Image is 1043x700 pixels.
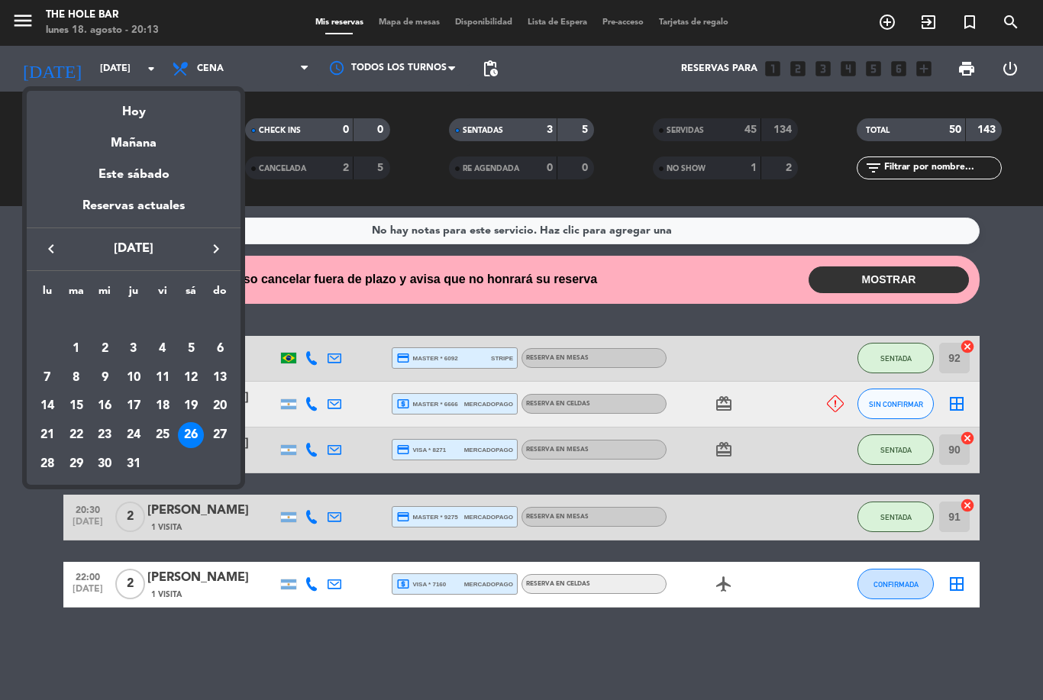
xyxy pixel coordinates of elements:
td: 13 de julio de 2025 [205,363,234,392]
td: 26 de julio de 2025 [177,421,206,450]
td: 22 de julio de 2025 [62,421,91,450]
td: 15 de julio de 2025 [62,392,91,421]
button: keyboard_arrow_left [37,239,65,259]
td: 24 de julio de 2025 [119,421,148,450]
div: 5 [178,336,204,362]
div: 17 [121,393,147,419]
div: 16 [92,393,118,419]
th: miércoles [90,282,119,306]
div: 18 [150,393,176,419]
td: 29 de julio de 2025 [62,450,91,479]
td: 23 de julio de 2025 [90,421,119,450]
div: 12 [178,365,204,391]
div: 26 [178,422,204,448]
td: 28 de julio de 2025 [33,450,62,479]
div: Hoy [27,91,241,122]
div: 19 [178,393,204,419]
td: 7 de julio de 2025 [33,363,62,392]
th: viernes [148,282,177,306]
div: 11 [150,365,176,391]
td: 14 de julio de 2025 [33,392,62,421]
th: martes [62,282,91,306]
td: 16 de julio de 2025 [90,392,119,421]
th: domingo [205,282,234,306]
div: 4 [150,336,176,362]
td: 9 de julio de 2025 [90,363,119,392]
td: 8 de julio de 2025 [62,363,91,392]
td: 20 de julio de 2025 [205,392,234,421]
td: 18 de julio de 2025 [148,392,177,421]
td: 30 de julio de 2025 [90,450,119,479]
td: 4 de julio de 2025 [148,334,177,363]
td: 5 de julio de 2025 [177,334,206,363]
div: 27 [207,422,233,448]
div: 13 [207,365,233,391]
div: 3 [121,336,147,362]
td: 31 de julio de 2025 [119,450,148,479]
div: 14 [34,393,60,419]
div: 7 [34,365,60,391]
div: 22 [63,422,89,448]
button: keyboard_arrow_right [202,239,230,259]
td: 3 de julio de 2025 [119,334,148,363]
div: 9 [92,365,118,391]
div: 29 [63,451,89,477]
div: 24 [121,422,147,448]
div: 21 [34,422,60,448]
div: 6 [207,336,233,362]
td: 11 de julio de 2025 [148,363,177,392]
span: [DATE] [65,239,202,259]
td: 21 de julio de 2025 [33,421,62,450]
div: 23 [92,422,118,448]
div: Este sábado [27,153,241,196]
th: jueves [119,282,148,306]
td: 1 de julio de 2025 [62,334,91,363]
td: 27 de julio de 2025 [205,421,234,450]
td: 17 de julio de 2025 [119,392,148,421]
div: 20 [207,393,233,419]
div: 28 [34,451,60,477]
td: 6 de julio de 2025 [205,334,234,363]
div: 10 [121,365,147,391]
i: keyboard_arrow_right [207,240,225,258]
th: sábado [177,282,206,306]
div: 8 [63,365,89,391]
th: lunes [33,282,62,306]
td: [DATE]. [33,305,234,334]
div: Mañana [27,122,241,153]
td: 2 de julio de 2025 [90,334,119,363]
div: 2 [92,336,118,362]
div: Reservas actuales [27,196,241,227]
div: 25 [150,422,176,448]
td: 12 de julio de 2025 [177,363,206,392]
div: 30 [92,451,118,477]
div: 31 [121,451,147,477]
i: keyboard_arrow_left [42,240,60,258]
div: 15 [63,393,89,419]
td: 25 de julio de 2025 [148,421,177,450]
div: 1 [63,336,89,362]
td: 10 de julio de 2025 [119,363,148,392]
td: 19 de julio de 2025 [177,392,206,421]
